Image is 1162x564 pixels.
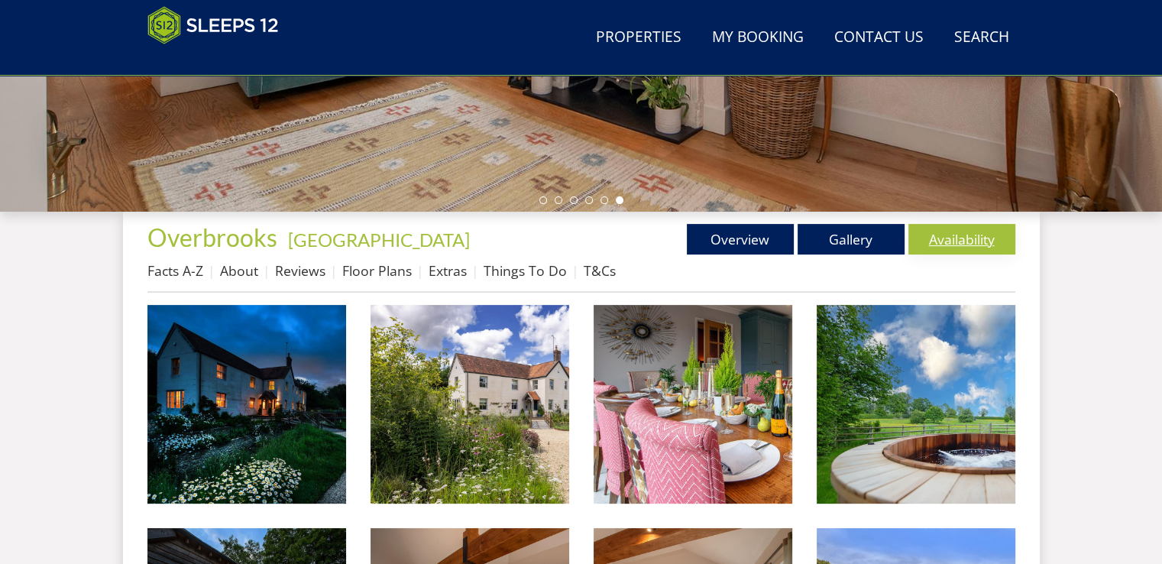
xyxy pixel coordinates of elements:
a: Extras [429,261,467,280]
a: Availability [908,224,1015,254]
a: Search [948,21,1015,55]
a: About [220,261,258,280]
a: Overbrooks [147,222,282,252]
a: Properties [590,21,688,55]
a: Floor Plans [342,261,412,280]
iframe: Customer reviews powered by Trustpilot [140,53,300,66]
a: [GEOGRAPHIC_DATA] [288,229,470,251]
span: - [282,229,470,251]
img: Overbrooks - An idyllic country house for dog friendly large group holidays and family celebrations [371,305,569,504]
a: Gallery [798,224,905,254]
a: T&Cs [584,261,616,280]
a: Things To Do [484,261,567,280]
img: Overbrooks - Country house to rent for large group holidays in Somerset [147,305,346,504]
img: Overbrooks - A wonderful place to stay for special celebrations with the people who mean the most... [594,305,792,504]
a: Facts A-Z [147,261,203,280]
a: My Booking [706,21,810,55]
span: Overbrooks [147,222,277,252]
img: Overbrooks - Country house to rent for large group holidays in Somerset with Hot Tub [817,305,1015,504]
a: Contact Us [828,21,930,55]
img: Sleeps 12 [147,6,279,44]
a: Reviews [275,261,325,280]
a: Overview [687,224,794,254]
